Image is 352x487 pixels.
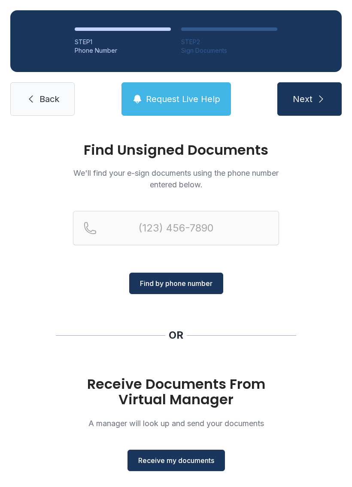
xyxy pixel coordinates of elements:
[75,38,171,46] div: STEP 1
[39,93,59,105] span: Back
[73,418,279,429] p: A manager will look up and send your documents
[73,376,279,407] h1: Receive Documents From Virtual Manager
[181,38,277,46] div: STEP 2
[146,93,220,105] span: Request Live Help
[73,167,279,190] p: We'll find your e-sign documents using the phone number entered below.
[138,455,214,466] span: Receive my documents
[73,211,279,245] input: Reservation phone number
[181,46,277,55] div: Sign Documents
[75,46,171,55] div: Phone Number
[73,143,279,157] h1: Find Unsigned Documents
[293,93,313,105] span: Next
[140,278,212,289] span: Find by phone number
[169,328,183,342] div: OR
